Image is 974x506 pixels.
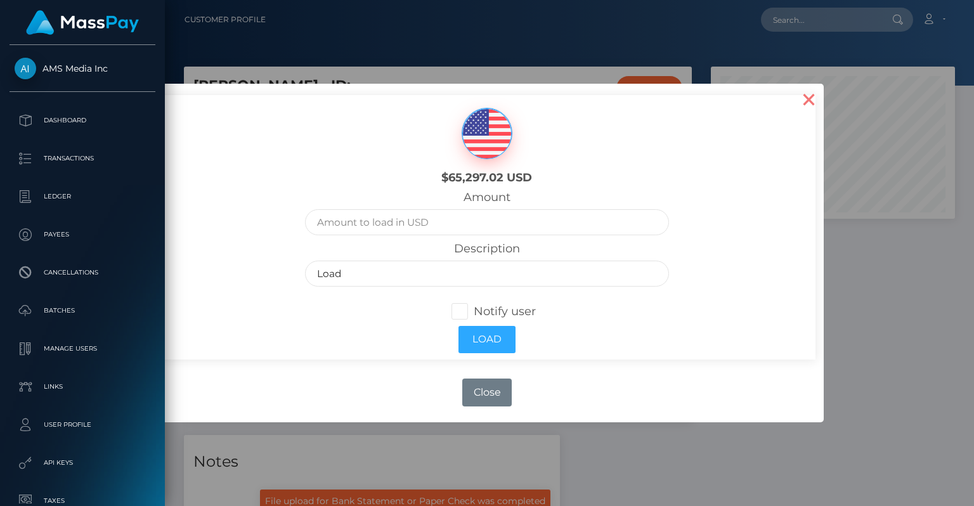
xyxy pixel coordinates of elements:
img: MassPay Logo [26,10,139,35]
p: Cancellations [15,263,150,282]
p: User Profile [15,415,150,434]
label: Notify user [451,303,536,320]
button: Close this dialog [793,84,824,114]
p: Ledger [15,187,150,206]
span: AMS Media Inc [10,63,155,74]
label: Description [454,242,520,256]
p: Links [15,377,150,396]
input: Amount to load in USD [305,209,669,235]
p: Transactions [15,149,150,168]
label: Amount [464,190,510,204]
h6: $65,297.02 USD [405,171,569,185]
p: Dashboard [15,111,150,130]
input: Description [305,261,669,287]
img: AMS Media Inc [15,58,36,79]
img: USD.png [462,108,512,159]
p: API Keys [15,453,150,472]
p: Manage Users [15,339,150,358]
button: Load [458,326,516,353]
button: Close [462,379,512,406]
p: Batches [15,301,150,320]
p: Payees [15,225,150,244]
